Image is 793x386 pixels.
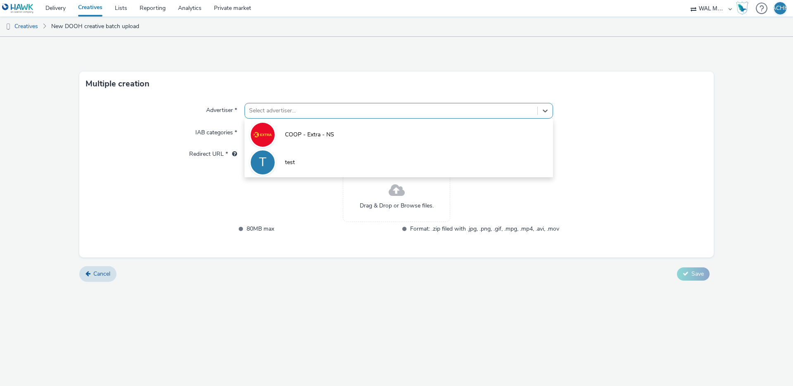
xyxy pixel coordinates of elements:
img: COOP - Extra - NS [251,123,275,147]
img: Hawk Academy [736,2,748,15]
div: URL will be used as a validation URL with some SSPs and it will be the redirection URL of your cr... [228,150,237,158]
span: 80MB max [247,224,396,234]
a: New DOOH creative batch upload [47,17,143,36]
span: COOP - Extra - NS [285,131,334,139]
button: Save [677,267,710,281]
a: Cancel [79,266,116,282]
span: test [285,158,295,167]
img: dooh [4,23,12,31]
a: Hawk Academy [736,2,752,15]
h3: Multiple creation [85,78,150,90]
label: Advertiser * [203,103,240,114]
span: Save [691,270,704,278]
div: T [259,151,266,174]
div: ACHH [772,2,789,14]
span: Format: .zip filed with .jpg, .png, .gif, .mpg, .mp4, .avi, .mov [410,224,559,234]
label: Redirect URL * [186,147,240,158]
span: Cancel [93,270,110,278]
span: Drag & Drop or Browse files. [360,202,434,210]
label: IAB categories * [192,125,240,137]
img: undefined Logo [2,3,34,14]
